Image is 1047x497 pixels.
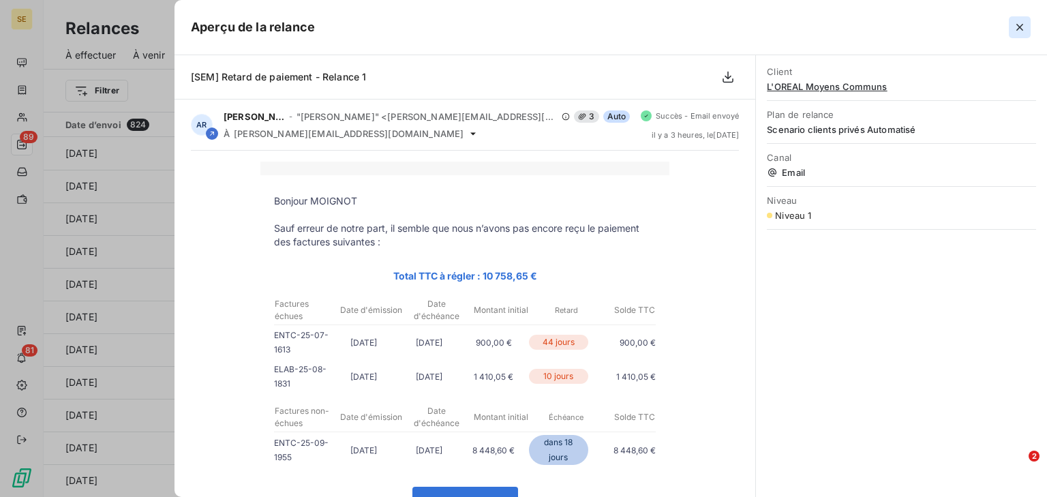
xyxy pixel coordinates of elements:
[534,304,598,316] p: Retard
[396,443,461,457] p: [DATE]
[275,405,338,430] p: Factures non-échues
[339,304,403,316] p: Date d'émission
[274,436,331,464] p: ENTC-25-09-1955
[470,304,533,316] p: Montant initial
[534,411,598,423] p: Échéance
[767,109,1036,120] span: Plan de relance
[461,443,526,457] p: 8 448,60 €
[529,335,588,350] p: 44 jours
[591,335,656,350] p: 900,00 €
[775,210,811,221] span: Niveau 1
[599,411,655,423] p: Solde TTC
[767,81,1036,92] span: L'OREAL Moyens Communs
[274,328,331,357] p: ENTC-25-07-1613
[599,304,655,316] p: Solde TTC
[529,435,588,465] p: dans 18 jours
[396,335,461,350] p: [DATE]
[767,167,1036,178] span: Email
[1029,451,1040,462] span: 2
[339,411,403,423] p: Date d'émission
[405,298,468,322] p: Date d'échéance
[274,194,656,208] p: Bonjour MOIGNOT
[767,195,1036,206] span: Niveau
[297,111,558,122] span: "[PERSON_NAME]" <[PERSON_NAME][EMAIL_ADDRESS][DOMAIN_NAME]>
[656,112,739,120] span: Succès - Email envoyé
[274,362,331,391] p: ELAB-25-08-1831
[234,128,464,139] span: [PERSON_NAME][EMAIL_ADDRESS][DOMAIN_NAME]
[470,411,533,423] p: Montant initial
[461,370,526,384] p: 1 410,05 €
[331,443,396,457] p: [DATE]
[591,443,656,457] p: 8 448,60 €
[191,114,213,136] div: AR
[767,124,1036,135] span: Scenario clients privés Automatisé
[1001,451,1033,483] iframe: Intercom live chat
[191,71,366,82] span: [SEM] Retard de paiement - Relance 1
[591,370,656,384] p: 1 410,05 €
[603,110,631,123] span: Auto
[331,370,396,384] p: [DATE]
[529,369,588,384] p: 10 jours
[289,112,292,121] span: -
[224,111,285,122] span: [PERSON_NAME]
[652,131,740,139] span: il y a 3 heures , le [DATE]
[274,268,656,284] p: Total TTC à régler : 10 758,65 €
[274,222,656,249] p: Sauf erreur de notre part, il semble que nous n’avons pas encore reçu le paiement des factures su...
[767,66,1036,77] span: Client
[331,335,396,350] p: [DATE]
[405,405,468,430] p: Date d'échéance
[767,152,1036,163] span: Canal
[224,128,230,139] span: À
[275,298,338,322] p: Factures échues
[461,335,526,350] p: 900,00 €
[191,18,315,37] h5: Aperçu de la relance
[574,110,598,123] span: 3
[396,370,461,384] p: [DATE]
